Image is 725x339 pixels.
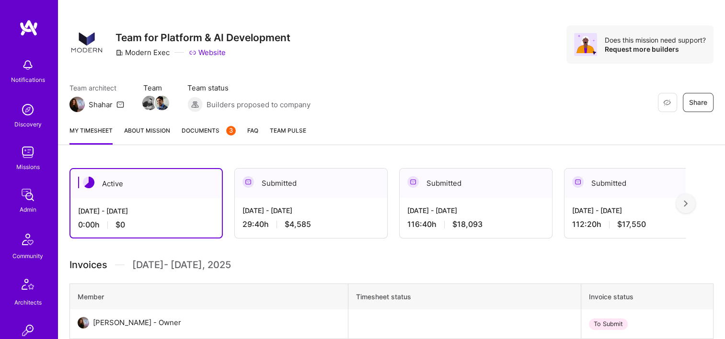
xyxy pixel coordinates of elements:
img: Team Member Avatar [142,96,157,110]
div: To Submit [589,318,628,330]
div: [PERSON_NAME] - Owner [93,317,181,328]
img: Active [83,177,94,188]
div: Shahar [89,100,113,110]
img: teamwork [18,143,37,162]
th: Timesheet status [348,284,581,310]
img: Divider [115,258,125,272]
a: Team Member Avatar [156,95,168,111]
div: Submitted [400,169,552,198]
i: icon CompanyGray [115,49,123,56]
div: 116:40 h [407,219,544,229]
div: Admin [20,204,36,215]
img: Submitted [572,176,584,188]
span: Team status [187,83,311,93]
div: Submitted [564,169,717,198]
span: [DATE] - [DATE] , 2025 [132,258,231,272]
div: 0:00 h [78,220,214,230]
div: Request more builders [605,45,706,54]
span: Documents [182,125,236,136]
img: User Avatar [78,317,89,328]
a: Website [189,47,226,57]
a: Documents3 [182,125,236,145]
a: FAQ [247,125,258,145]
div: Does this mission need support? [605,35,706,45]
a: About Mission [124,125,170,145]
span: Team [143,83,168,93]
img: Architects [16,274,39,297]
div: Architects [14,297,42,307]
th: Invoice status [581,284,713,310]
img: admin teamwork [18,185,37,204]
img: right [684,200,688,207]
img: bell [18,56,37,75]
span: Share [689,98,707,107]
div: [DATE] - [DATE] [78,206,214,216]
span: $17,550 [617,219,646,229]
div: Submitted [235,169,387,198]
a: Team Pulse [270,125,306,145]
h3: Team for Platform & AI Development [115,32,290,44]
img: Team Architect [69,97,85,112]
div: 3 [226,126,236,136]
div: Missions [16,162,40,172]
span: Invoices [69,258,107,272]
div: [DATE] - [DATE] [407,205,544,215]
span: $18,093 [452,219,483,229]
span: Team Pulse [270,127,306,134]
button: Share [683,93,713,112]
img: Company Logo [69,25,104,60]
span: Builders proposed to company [207,100,311,110]
img: Community [16,228,39,251]
a: Team Member Avatar [143,95,156,111]
div: Community [12,251,43,261]
i: icon Mail [116,101,124,108]
div: 112:20 h [572,219,709,229]
img: logo [19,19,38,36]
span: $4,585 [285,219,311,229]
img: Avatar [574,33,597,56]
a: My timesheet [69,125,113,145]
span: Team architect [69,83,124,93]
img: Team Member Avatar [155,96,169,110]
div: Modern Exec [115,47,170,57]
img: discovery [18,100,37,119]
i: icon EyeClosed [663,99,671,106]
div: Active [70,169,222,198]
img: Submitted [407,176,419,188]
div: 29:40 h [242,219,380,229]
div: [DATE] - [DATE] [572,205,709,215]
div: Discovery [14,119,42,129]
img: Builders proposed to company [187,97,203,112]
span: $0 [115,220,125,230]
img: Submitted [242,176,254,188]
th: Member [70,284,348,310]
div: [DATE] - [DATE] [242,205,380,215]
div: Notifications [11,75,45,85]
